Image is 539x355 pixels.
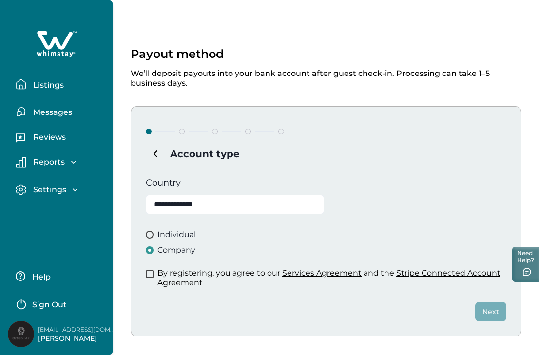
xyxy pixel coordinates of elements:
h4: Account type [146,144,506,164]
a: Stripe Connected Account Agreement [157,268,500,287]
p: [PERSON_NAME] [38,334,116,344]
button: Reports [16,157,105,168]
button: Settings [16,184,105,195]
span: Company [157,244,195,256]
p: By registering, you agree to our and the [157,268,506,287]
button: Next [475,302,506,321]
button: Listings [16,75,105,94]
button: Reviews [16,129,105,149]
button: Messages [16,102,105,121]
button: Sign Out [16,294,102,313]
img: Whimstay Host [8,321,34,347]
p: Reports [30,157,65,167]
p: Payout method [131,47,224,61]
p: Help [29,272,51,282]
button: Help [16,266,102,286]
p: Sign Out [32,300,67,310]
p: Messages [30,108,72,117]
button: Subtract [146,144,165,164]
span: Individual [157,229,196,241]
label: Country [146,178,181,187]
a: Services Agreement [282,268,362,278]
p: Reviews [30,132,66,142]
p: Listings [30,80,64,90]
p: Settings [30,185,66,195]
p: We’ll deposit payouts into your bank account after guest check-in. Processing can take 1–5 busine... [131,61,521,88]
p: [EMAIL_ADDRESS][DOMAIN_NAME] [38,325,116,335]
